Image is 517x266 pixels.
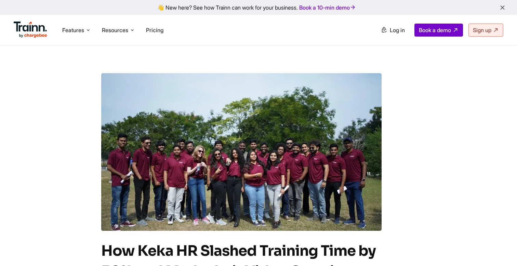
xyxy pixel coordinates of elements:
[101,73,382,231] img: Keka + Trainn Journey
[473,27,491,34] span: Sign up
[298,3,357,12] a: Book a 10-min demo
[468,24,503,37] a: Sign up
[390,27,405,34] span: Log in
[62,26,84,34] span: Features
[4,4,513,11] div: 👋 New here? See how Trainn can work for your business.
[102,26,128,34] span: Resources
[14,22,47,38] img: Trainn Logo
[414,24,463,37] a: Book a demo
[146,27,163,34] a: Pricing
[377,24,409,36] a: Log in
[419,27,451,34] span: Book a demo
